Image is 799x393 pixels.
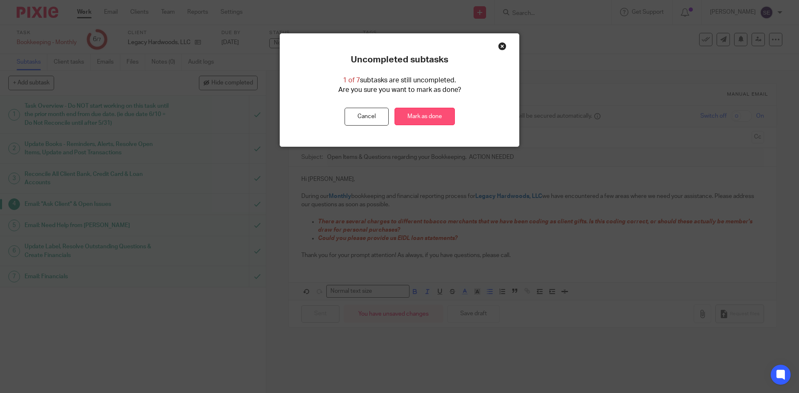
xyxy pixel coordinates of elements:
[498,42,506,50] div: Close this dialog window
[351,54,448,65] p: Uncompleted subtasks
[345,108,389,126] button: Cancel
[338,85,461,95] p: Are you sure you want to mark as done?
[343,76,456,85] p: subtasks are still uncompleted.
[395,108,455,126] a: Mark as done
[343,77,360,84] span: 1 of 7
